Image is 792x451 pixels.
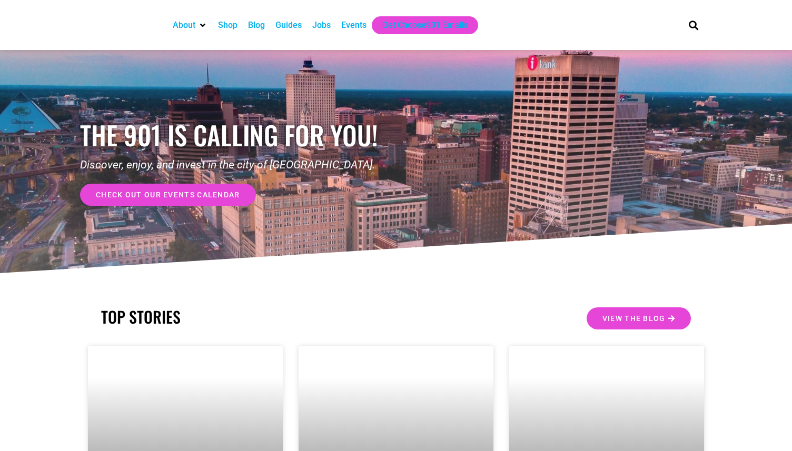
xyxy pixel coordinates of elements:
div: Search [685,16,702,34]
a: Blog [248,19,265,32]
h1: the 901 is calling for you! [80,119,396,151]
a: Shop [218,19,237,32]
a: About [173,19,195,32]
a: Get Choose901 Emails [382,19,468,32]
h2: TOP STORIES [101,307,391,326]
a: View the Blog [587,307,691,329]
span: View the Blog [602,315,666,322]
a: check out our events calendar [80,184,256,206]
span: check out our events calendar [96,191,240,198]
a: Guides [275,19,302,32]
div: About [167,16,213,34]
a: Events [341,19,367,32]
p: Discover, enjoy, and invest in the city of [GEOGRAPHIC_DATA]. [80,157,396,174]
nav: Main nav [167,16,671,34]
a: Jobs [312,19,331,32]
